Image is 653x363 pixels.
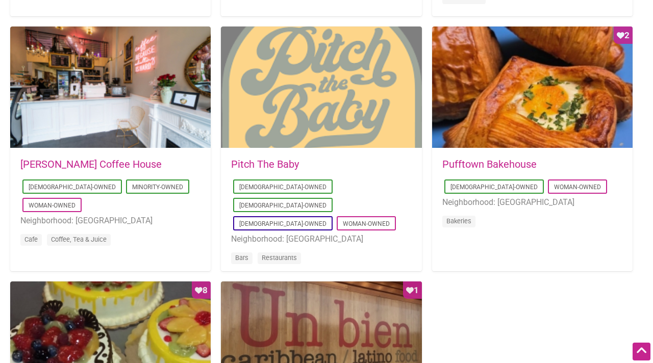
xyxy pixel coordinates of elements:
[446,217,471,225] a: Bakeries
[24,236,38,243] a: Cafe
[235,254,248,262] a: Bars
[29,202,76,209] a: Woman-Owned
[29,184,116,191] a: [DEMOGRAPHIC_DATA]-Owned
[231,232,411,246] li: Neighborhood: [GEOGRAPHIC_DATA]
[239,184,326,191] a: [DEMOGRAPHIC_DATA]-Owned
[633,343,650,360] div: Scroll Back to Top
[239,220,326,227] a: [DEMOGRAPHIC_DATA]-Owned
[51,236,107,243] a: Coffee, Tea & Juice
[239,202,326,209] a: [DEMOGRAPHIC_DATA]-Owned
[262,254,297,262] a: Restaurants
[554,184,601,191] a: Woman-Owned
[231,158,299,170] a: Pitch The Baby
[442,158,537,170] a: Pufftown Bakehouse
[450,184,538,191] a: [DEMOGRAPHIC_DATA]-Owned
[20,158,162,170] a: [PERSON_NAME] Coffee House
[343,220,390,227] a: Woman-Owned
[132,184,183,191] a: Minority-Owned
[442,196,622,209] li: Neighborhood: [GEOGRAPHIC_DATA]
[20,214,200,227] li: Neighborhood: [GEOGRAPHIC_DATA]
